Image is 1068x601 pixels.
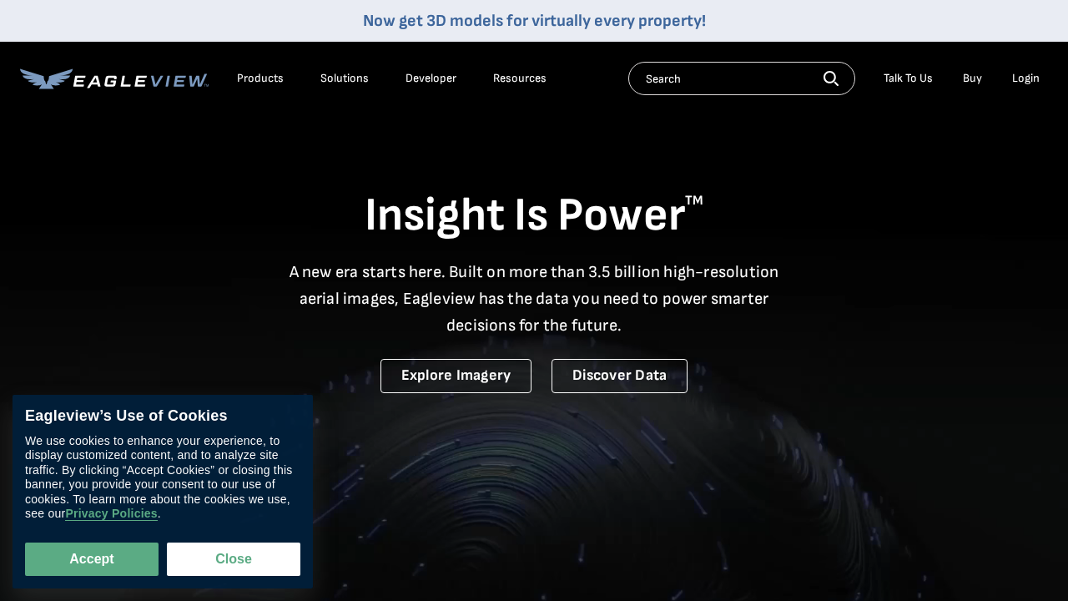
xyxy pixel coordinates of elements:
sup: TM [685,193,703,209]
div: Resources [493,71,547,86]
div: Talk To Us [884,71,933,86]
a: Discover Data [552,359,688,393]
button: Accept [25,543,159,576]
div: Eagleview’s Use of Cookies [25,407,300,426]
input: Search [628,62,855,95]
a: Buy [963,71,982,86]
h1: Insight Is Power [20,187,1048,245]
div: Solutions [320,71,369,86]
div: Products [237,71,284,86]
button: Close [167,543,300,576]
div: We use cookies to enhance your experience, to display customized content, and to analyze site tra... [25,434,300,522]
a: Now get 3D models for virtually every property! [363,11,706,31]
p: A new era starts here. Built on more than 3.5 billion high-resolution aerial images, Eagleview ha... [279,259,789,339]
a: Developer [406,71,456,86]
a: Privacy Policies [65,508,157,522]
div: Login [1012,71,1040,86]
a: Explore Imagery [380,359,532,393]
